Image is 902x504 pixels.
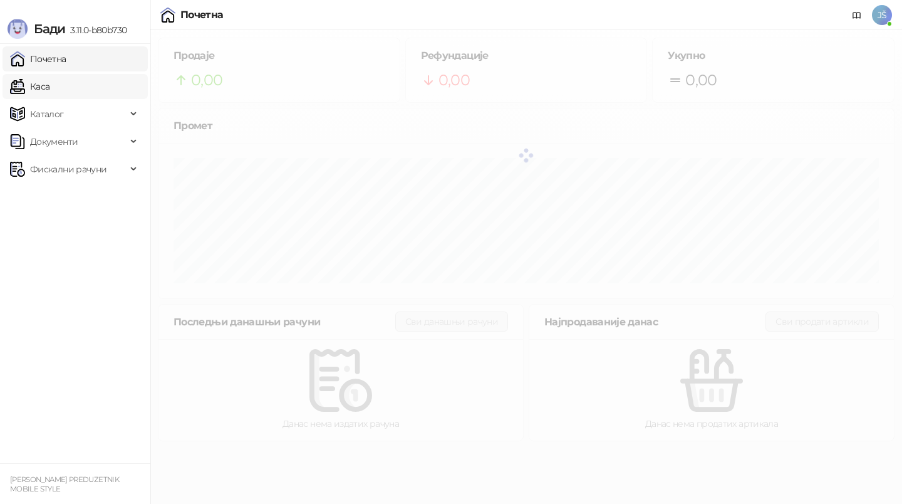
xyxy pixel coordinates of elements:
small: [PERSON_NAME] PREDUZETNIK MOBILE STYLE [10,475,119,493]
span: Каталог [30,102,64,127]
div: Почетна [180,10,224,20]
a: Каса [10,74,49,99]
a: Почетна [10,46,66,71]
span: Документи [30,129,78,154]
span: Фискални рачуни [30,157,106,182]
img: Logo [8,19,28,39]
span: JŠ [872,5,892,25]
a: Документација [847,5,867,25]
span: 3.11.0-b80b730 [65,24,127,36]
span: Бади [34,21,65,36]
